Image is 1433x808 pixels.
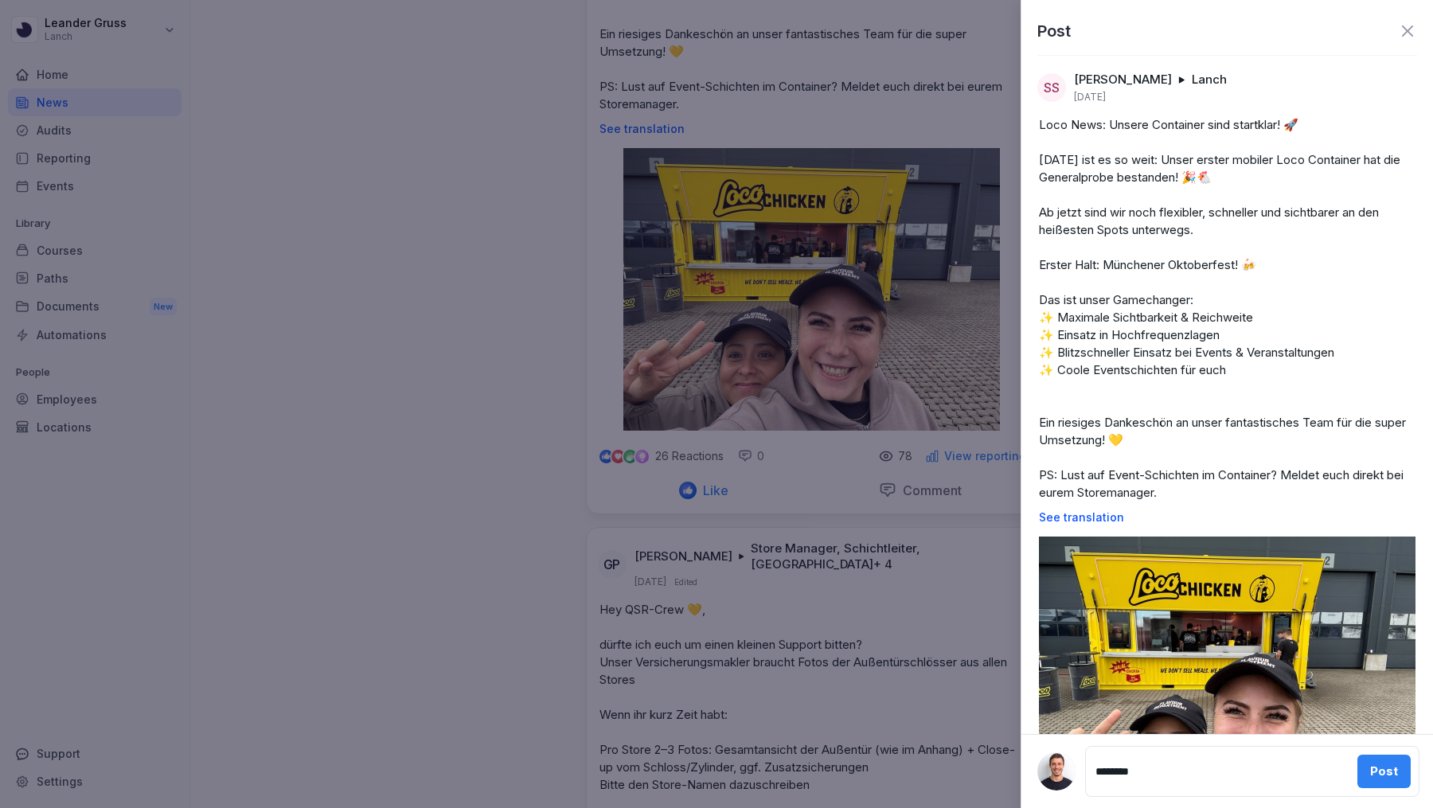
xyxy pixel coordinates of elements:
div: SS [1037,73,1066,102]
p: See translation [1039,511,1415,524]
div: Post [1370,763,1398,780]
p: Loco News: Unsere Container sind startklar! 🚀 [DATE] ist es so weit: Unser erster mobiler Loco Co... [1039,116,1415,502]
p: [DATE] [1074,91,1106,103]
img: l5aexj2uen8fva72jjw1hczl.png [1037,752,1076,790]
p: [PERSON_NAME] [1074,72,1172,88]
p: Lanch [1192,72,1227,88]
p: Post [1037,19,1071,43]
button: Post [1357,755,1411,788]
